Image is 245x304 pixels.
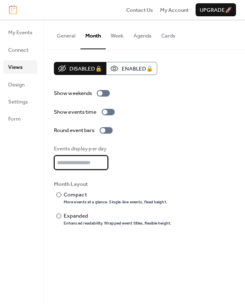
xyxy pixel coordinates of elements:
a: Settings [3,95,37,108]
div: Events display per day [54,145,107,153]
a: Contact Us [126,6,153,14]
span: Connect [8,46,29,54]
a: Views [3,60,37,73]
a: Connect [3,43,37,56]
div: Expanded [64,212,170,220]
div: Compact [64,191,166,199]
button: Upgrade🚀 [196,3,236,16]
a: My Events [3,26,37,39]
div: Month Layout [54,180,233,188]
div: Round event bars [54,126,95,134]
button: Week [106,20,129,48]
span: Design [8,81,24,89]
button: Month [80,20,106,49]
span: Settings [8,98,28,106]
span: My Events [8,29,32,37]
span: Upgrade 🚀 [200,6,232,14]
div: Show weekends [54,89,92,97]
div: Show events time [54,108,97,116]
img: logo [9,5,17,14]
div: Enhanced readability. Wrapped event titles, flexible height. [64,221,171,227]
button: Cards [156,20,180,48]
button: Agenda [129,20,156,48]
a: My Account [160,6,189,14]
div: More events at a glance. Single-line events, fixed height. [64,200,167,205]
span: Form [8,115,21,123]
button: General [52,20,80,48]
a: Form [3,112,37,125]
span: Views [8,63,22,71]
a: Design [3,78,37,91]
